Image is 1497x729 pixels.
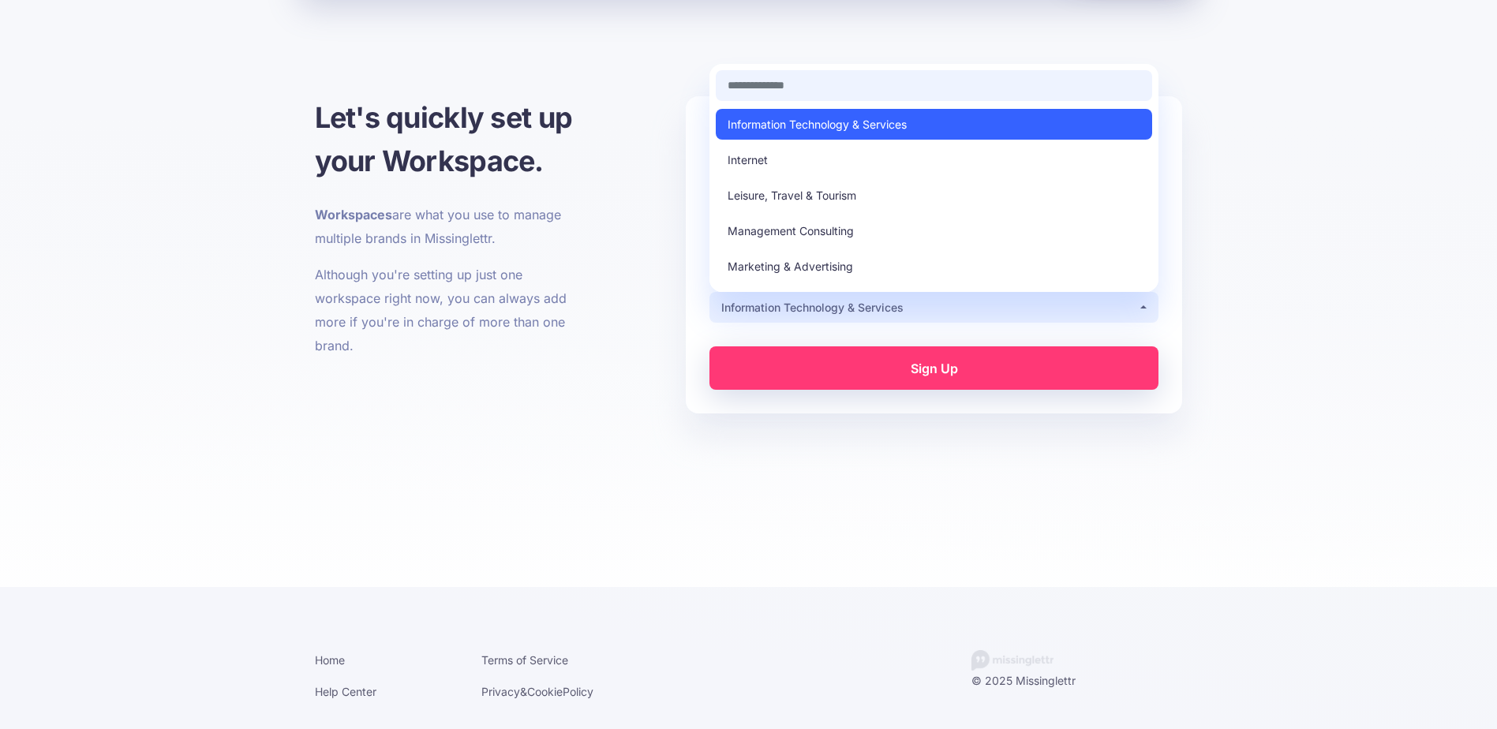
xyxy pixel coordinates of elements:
[481,685,520,698] a: Privacy
[728,151,768,170] span: Internet
[971,671,1195,690] div: © 2025 Missinglettr
[709,292,1158,323] button: Information Technology & Services
[315,263,589,357] p: Although you're setting up just one workspace right now, you can always add more if you're in cha...
[728,257,853,276] span: Marketing & Advertising
[716,70,1152,101] input: Search
[315,96,589,183] h1: Let's quickly set up your Workspace.
[315,685,376,698] a: Help Center
[728,222,854,241] span: Management Consulting
[527,685,563,698] a: Cookie
[728,115,907,134] span: Information Technology & Services
[315,207,392,222] b: Workspaces
[721,298,1138,317] div: Information Technology & Services
[728,186,856,205] span: Leisure, Travel & Tourism
[709,346,1158,390] a: Sign Up
[315,203,589,250] p: are what you use to manage multiple brands in Missinglettr.
[481,682,625,701] li: & Policy
[315,653,345,667] a: Home
[481,653,568,667] a: Terms of Service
